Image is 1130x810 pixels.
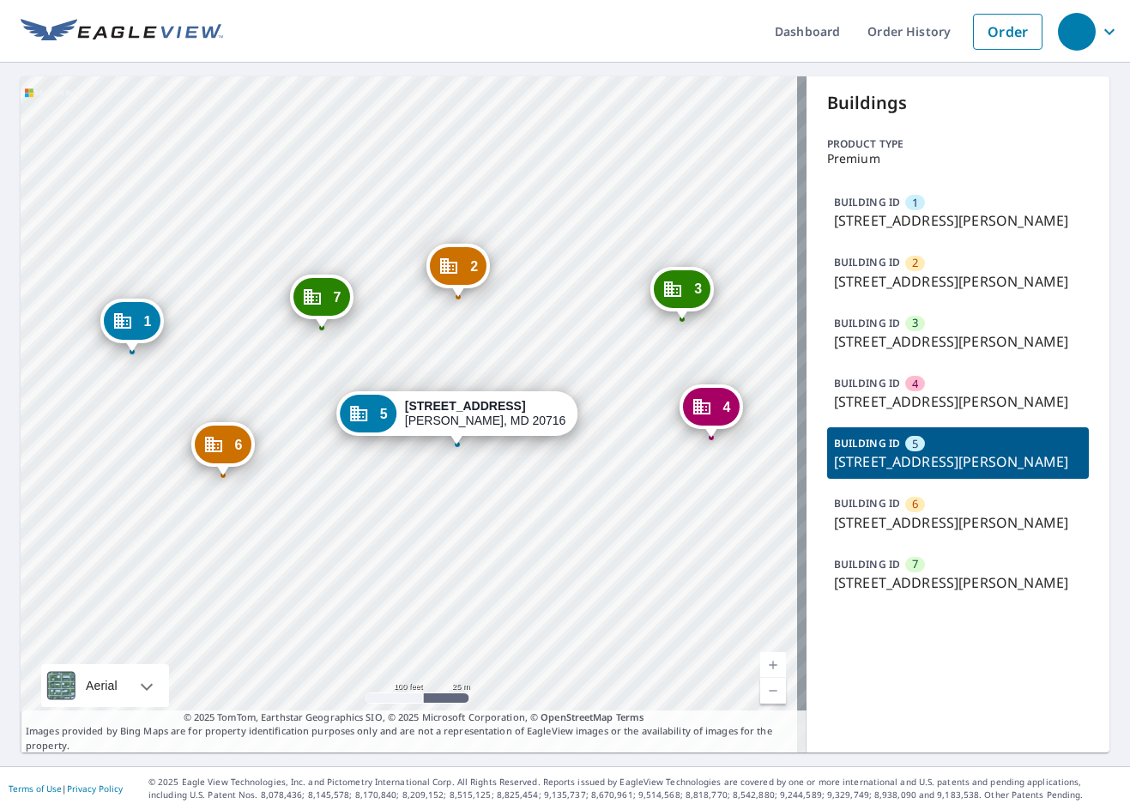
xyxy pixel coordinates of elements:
[760,678,786,704] a: Current Level 18, Zoom Out
[148,776,1121,801] p: © 2025 Eagle View Technologies, Inc. and Pictometry International Corp. All Rights Reserved. Repo...
[184,710,644,725] span: © 2025 TomTom, Earthstar Geographics SIO, © 2025 Microsoft Corporation, ©
[834,572,1082,593] p: [STREET_ADDRESS][PERSON_NAME]
[834,271,1082,292] p: [STREET_ADDRESS][PERSON_NAME]
[834,331,1082,352] p: [STREET_ADDRESS][PERSON_NAME]
[144,315,152,328] span: 1
[9,783,62,795] a: Terms of Use
[380,408,388,420] span: 5
[912,436,918,452] span: 5
[912,315,918,331] span: 3
[834,496,900,511] p: BUILDING ID
[680,384,743,438] div: Dropped pin, building 4, Commercial property, 15608 Emerald Way Bowie, MD 20716
[694,282,702,295] span: 3
[912,255,918,271] span: 2
[834,316,900,330] p: BUILDING ID
[834,210,1082,231] p: [STREET_ADDRESS][PERSON_NAME]
[426,244,490,297] div: Dropped pin, building 2, Commercial property, 15517 Emerald Way Bowie, MD 20716
[21,710,807,753] p: Images provided by Bing Maps are for property identification purposes only and are not a represen...
[405,399,566,428] div: [PERSON_NAME], MD 20716
[541,710,613,723] a: OpenStreetMap
[334,291,341,304] span: 7
[723,401,731,414] span: 4
[290,275,354,328] div: Dropped pin, building 7, Commercial property, 15455 Emerald Way Bowie, MD 20716
[834,512,1082,533] p: [STREET_ADDRESS][PERSON_NAME]
[336,391,578,444] div: Dropped pin, building 5, Commercial property, 15530 Emerald Way Bowie, MD 20716
[9,783,123,794] p: |
[912,556,918,572] span: 7
[912,195,918,211] span: 1
[912,376,918,392] span: 4
[470,260,478,273] span: 2
[912,496,918,512] span: 6
[190,422,254,475] div: Dropped pin, building 6, Commercial property, 15420 Emerald Way Bowie, MD 20716
[827,136,1089,152] p: Product type
[41,664,169,707] div: Aerial
[834,557,900,571] p: BUILDING ID
[81,664,123,707] div: Aerial
[760,652,786,678] a: Current Level 18, Zoom In
[834,195,900,209] p: BUILDING ID
[67,783,123,795] a: Privacy Policy
[616,710,644,723] a: Terms
[100,299,164,352] div: Dropped pin, building 1, Commercial property, 15401 Emerald Way Bowie, MD 20716
[834,376,900,390] p: BUILDING ID
[827,152,1089,166] p: Premium
[234,438,242,451] span: 6
[834,451,1082,472] p: [STREET_ADDRESS][PERSON_NAME]
[973,14,1042,50] a: Order
[834,255,900,269] p: BUILDING ID
[21,19,223,45] img: EV Logo
[834,391,1082,412] p: [STREET_ADDRESS][PERSON_NAME]
[405,399,526,413] strong: [STREET_ADDRESS]
[827,90,1089,116] p: Buildings
[650,267,714,320] div: Dropped pin, building 3, Commercial property, 15619 Emerald Way Bowie, MD 20716
[834,436,900,450] p: BUILDING ID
